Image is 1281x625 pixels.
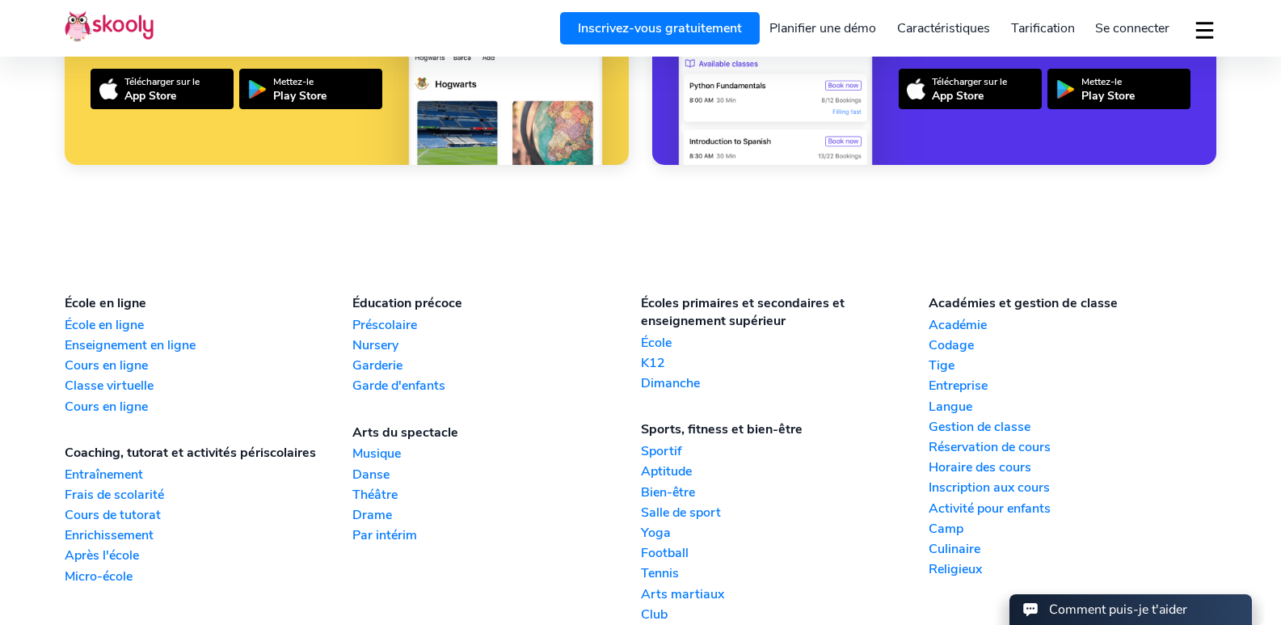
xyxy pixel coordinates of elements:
[352,466,390,484] font: Danse
[641,374,929,392] a: Dimanche
[641,462,929,480] a: Aptitude
[273,75,314,88] font: Mettez-le
[929,377,988,395] font: Entreprise
[929,520,963,538] font: Camp
[929,398,972,416] font: Langue
[352,466,640,484] a: Danse
[65,547,352,564] a: Après l'école
[641,374,700,392] font: Dimanche
[352,316,640,334] a: Préscolaire
[352,526,640,544] a: Par intérim
[641,334,672,352] font: École
[929,336,974,354] font: Codage
[641,524,929,542] a: Yoga
[932,88,984,103] font: App Store
[929,294,1118,312] font: Académies et gestion de classe
[65,547,139,564] font: Après l'école
[929,316,987,334] font: Académie
[65,294,146,312] font: École en ligne
[929,560,1216,578] a: Religieux
[929,418,1216,436] a: Gestion de classe
[929,357,954,374] font: Tige
[641,294,845,330] font: Écoles primaires et secondaires et enseignement supérieur
[641,585,929,603] a: Arts martiaux
[641,354,665,372] font: K12
[760,15,887,41] a: Planifier une démo
[352,445,401,462] font: Musique
[887,15,1001,41] a: Caractéristiques
[1081,75,1122,88] font: Mettez-le
[352,526,417,544] font: Par intérim
[65,357,352,374] a: Cours en ligne
[65,466,352,484] a: Entraînement
[641,442,681,460] font: Sportif
[641,606,668,623] font: Club
[929,560,982,578] font: Religieux
[578,19,742,37] font: Inscrivez-vous gratuitement
[769,19,876,37] font: Planifier une démo
[1047,69,1190,109] a: Mettez-lePlay Store
[65,11,154,42] img: Skooly
[352,336,640,354] a: Nursery
[907,78,925,100] img: icône-appstore
[99,78,118,100] img: icône-appstore
[248,80,267,99] img: icône-playstore
[929,540,980,558] font: Culinaire
[352,486,640,504] a: Théâtre
[91,69,234,109] a: Télécharger sur leApp Store
[929,316,1216,334] a: Académie
[65,526,154,544] font: Enrichissement
[65,336,352,354] a: Enseignement en ligne
[1081,88,1135,103] font: Play Store
[929,438,1216,456] a: Réservation de cours
[1095,19,1169,37] font: Se connecter
[641,564,929,582] a: Tennis
[65,506,352,524] a: Cours de tutorat
[641,484,695,501] font: Bien-être
[65,377,352,395] a: Classe virtuelle
[929,520,1216,538] a: Camp
[641,544,689,562] font: Football
[929,479,1050,496] font: Inscription aux cours
[929,500,1216,517] a: Activité pour enfants
[641,504,929,522] a: Salle de sport
[352,486,398,504] font: Théâtre
[352,316,417,334] font: Préscolaire
[65,377,154,395] font: Classe virtuelle
[352,377,445,395] font: Garde d'enfants
[65,526,352,544] a: Enrichissement
[641,544,929,562] a: Football
[352,506,640,524] a: Drame
[641,354,929,372] a: K12
[641,606,929,623] a: Club
[65,506,161,524] font: Cours de tutorat
[65,568,133,585] font: Micro-école
[352,424,458,441] font: Arts du spectacle
[124,88,176,103] font: App Store
[65,486,164,504] font: Frais de scolarité
[897,19,990,37] font: Caractéristiques
[929,500,1051,517] font: Activité pour enfants
[641,462,692,480] font: Aptitude
[641,442,929,460] a: Sportif
[929,458,1031,476] font: Horaire des cours
[1085,15,1180,41] a: Se connecter
[65,357,148,374] font: Cours en ligne
[641,420,803,438] font: Sports, fitness et bien-être
[929,418,1030,436] font: Gestion de classe
[929,398,1216,416] a: Langue
[641,334,929,352] a: École
[352,357,402,374] font: Garderie
[932,75,1007,88] font: Télécharger sur le
[641,564,679,582] font: Tennis
[65,466,143,484] font: Entraînement
[65,398,148,416] font: Cours en ligne
[641,524,671,542] font: Yoga
[929,438,1051,456] font: Réservation de cours
[352,336,398,354] font: Nursery
[1001,15,1085,41] a: Tarification
[560,12,760,44] a: Inscrivez-vous gratuitement
[929,357,1216,374] a: Tige
[929,458,1216,476] a: Horaire des cours
[124,75,200,88] font: Télécharger sur le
